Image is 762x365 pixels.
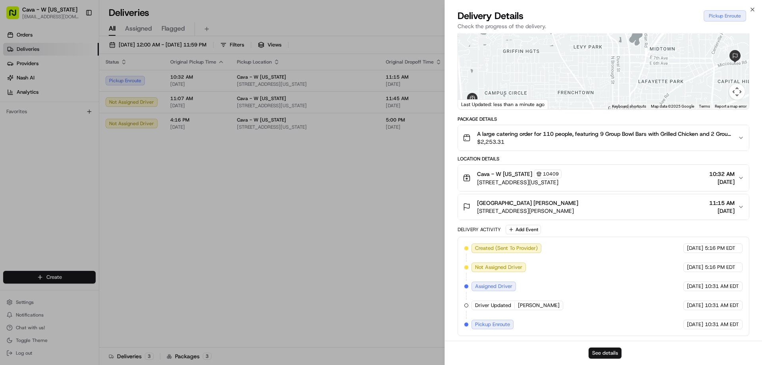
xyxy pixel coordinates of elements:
div: Last Updated: less than a minute ago [458,99,548,109]
button: [GEOGRAPHIC_DATA] [PERSON_NAME][STREET_ADDRESS][PERSON_NAME]11:15 AM[DATE] [458,194,749,220]
span: 5:16 PM EDT [705,245,735,252]
span: [DATE] [709,178,735,186]
button: Cava - W [US_STATE]10409[STREET_ADDRESS][US_STATE]10:32 AM[DATE] [458,165,749,191]
span: Wisdom [PERSON_NAME] [25,123,85,129]
span: API Documentation [75,178,127,185]
span: Created (Sent To Provider) [475,245,538,252]
span: Wisdom [PERSON_NAME] [25,145,85,151]
a: Open this area in Google Maps (opens a new window) [460,99,486,109]
button: Keyboard shortcuts [612,104,646,109]
span: [DATE] [90,123,107,129]
div: Location Details [458,156,749,162]
span: [GEOGRAPHIC_DATA] [PERSON_NAME] [477,199,578,207]
span: [DATE] [687,302,703,309]
img: Wisdom Oko [8,116,21,131]
span: [DATE] [90,145,107,151]
span: Knowledge Base [16,178,61,185]
span: Pickup Enroute [475,321,510,328]
div: 📗 [8,178,14,185]
p: Check the progress of the delivery. [458,22,749,30]
img: Nash [8,8,24,24]
button: Map camera controls [729,84,745,100]
a: Terms [699,104,710,108]
span: [STREET_ADDRESS][PERSON_NAME] [477,207,578,215]
input: Clear [21,51,131,60]
span: Driver Updated [475,302,511,309]
span: [DATE] [687,321,703,328]
button: Add Event [506,225,541,234]
button: A large catering order for 110 people, featuring 9 Group Bowl Bars with Grilled Chicken and 2 Gro... [458,125,749,151]
button: See all [123,102,144,111]
span: Assigned Driver [475,283,512,290]
span: 10:31 AM EDT [705,302,739,309]
span: Cava - W [US_STATE] [477,170,532,178]
span: Delivery Details [458,10,523,22]
span: • [86,145,89,151]
span: 10409 [543,171,559,177]
div: Past conversations [8,103,53,110]
div: Delivery Activity [458,226,501,233]
span: [DATE] [687,245,703,252]
img: 8571987876998_91fb9ceb93ad5c398215_72.jpg [17,76,31,90]
a: Powered byPylon [56,197,96,203]
div: Package Details [458,116,749,122]
span: [DATE] [687,264,703,271]
img: Wisdom Oko [8,137,21,153]
span: 11:15 AM [709,199,735,207]
span: Not Assigned Driver [475,264,522,271]
span: • [86,123,89,129]
img: 1736555255976-a54dd68f-1ca7-489b-9aae-adbdc363a1c4 [16,145,22,151]
span: 5:16 PM EDT [705,264,735,271]
span: 10:32 AM [709,170,735,178]
div: Start new chat [36,76,130,84]
span: Map data ©2025 Google [651,104,694,108]
img: 1736555255976-a54dd68f-1ca7-489b-9aae-adbdc363a1c4 [16,124,22,130]
span: [DATE] [687,283,703,290]
div: We're available if you need us! [36,84,109,90]
div: 💻 [67,178,73,185]
span: [DATE] [709,207,735,215]
span: Pylon [79,197,96,203]
img: 1736555255976-a54dd68f-1ca7-489b-9aae-adbdc363a1c4 [8,76,22,90]
span: 10:31 AM EDT [705,283,739,290]
span: A large catering order for 110 people, featuring 9 Group Bowl Bars with Grilled Chicken and 2 Gro... [477,130,731,138]
img: Google [460,99,486,109]
button: See details [589,348,622,359]
span: $2,253.31 [477,138,731,146]
a: 📗Knowledge Base [5,174,64,189]
a: 💻API Documentation [64,174,131,189]
a: Report a map error [715,104,747,108]
span: [PERSON_NAME] [518,302,560,309]
button: Start new chat [135,78,144,88]
span: [STREET_ADDRESS][US_STATE] [477,178,562,186]
span: 10:31 AM EDT [705,321,739,328]
p: Welcome 👋 [8,32,144,44]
